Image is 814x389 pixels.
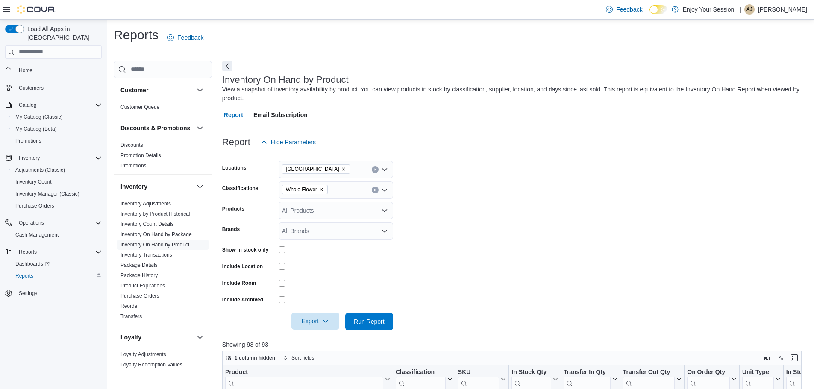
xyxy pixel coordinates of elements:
button: Discounts & Promotions [195,123,205,133]
span: My Catalog (Beta) [15,126,57,132]
a: Customers [15,83,47,93]
h1: Reports [114,26,159,44]
h3: Inventory [120,182,147,191]
button: Operations [15,218,47,228]
button: Customer [195,85,205,95]
span: Reports [19,249,37,255]
span: Inventory Count [12,177,102,187]
div: Transfer In Qty [564,368,611,376]
label: Locations [222,164,247,171]
span: Home [15,65,102,76]
span: Inventory Count [15,178,52,185]
button: Reports [9,270,105,282]
span: Inventory On Hand by Package [120,231,192,238]
span: Inventory Manager (Classic) [12,189,102,199]
button: Keyboard shortcuts [762,353,772,363]
span: Promotions [15,137,41,144]
span: My Catalog (Classic) [15,114,63,120]
a: Inventory On Hand by Product [120,242,189,248]
div: Transfer Out Qty [623,368,675,376]
h3: Inventory On Hand by Product [222,75,349,85]
span: Port Colborne [282,164,350,174]
div: Inventory [114,199,212,325]
div: Product [225,368,383,376]
button: Clear input [372,187,379,193]
span: Reports [12,271,102,281]
span: Inventory [15,153,102,163]
a: Adjustments (Classic) [12,165,68,175]
div: On Order Qty [687,368,730,376]
span: Settings [15,288,102,298]
span: Purchase Orders [12,201,102,211]
button: Inventory [120,182,193,191]
h3: Customer [120,86,148,94]
a: Feedback [602,1,646,18]
button: Remove Whole Flower from selection in this group [319,187,324,192]
button: Inventory [15,153,43,163]
div: Unit Type [742,368,774,376]
span: 1 column hidden [235,354,275,361]
a: Settings [15,288,41,298]
div: Loyalty [114,349,212,373]
span: Inventory On Hand by Product [120,241,189,248]
span: Promotions [120,162,147,169]
div: Classification [396,368,446,376]
a: Discounts [120,142,143,148]
div: SKU [458,368,500,376]
h3: Loyalty [120,333,141,342]
button: Reports [15,247,40,257]
button: 1 column hidden [223,353,279,363]
button: Display options [776,353,786,363]
span: Loyalty Redemption Values [120,361,182,368]
button: Catalog [15,100,40,110]
span: Run Report [354,317,385,326]
a: Customer Queue [120,104,159,110]
button: Reports [2,246,105,258]
img: Cova [17,5,56,14]
span: Home [19,67,32,74]
span: Catalog [19,102,36,108]
a: Inventory Manager (Classic) [12,189,83,199]
span: Customers [19,85,44,91]
button: Settings [2,287,105,299]
a: Product Expirations [120,283,165,289]
span: Adjustments (Classic) [12,165,102,175]
div: In Stock Qty [511,368,551,376]
a: Home [15,65,36,76]
a: Inventory by Product Historical [120,211,190,217]
a: Feedback [164,29,207,46]
button: Promotions [9,135,105,147]
span: Discounts [120,142,143,149]
button: Customers [2,82,105,94]
button: Open list of options [381,207,388,214]
button: My Catalog (Beta) [9,123,105,135]
button: Loyalty [195,332,205,342]
span: Inventory [19,155,40,161]
button: Run Report [345,313,393,330]
span: Transfers [120,313,142,320]
a: My Catalog (Beta) [12,124,60,134]
a: Dashboards [9,258,105,270]
span: Inventory Transactions [120,252,172,258]
a: Reports [12,271,37,281]
button: Hide Parameters [257,134,319,151]
p: Showing 93 of 93 [222,340,808,349]
button: Open list of options [381,166,388,173]
label: Include Room [222,280,256,287]
label: Products [222,205,244,212]
a: Inventory Count Details [120,221,174,227]
button: Customer [120,86,193,94]
a: Loyalty Adjustments [120,351,166,357]
span: Whole Flower [286,185,317,194]
span: Inventory Manager (Classic) [15,190,79,197]
input: Dark Mode [649,5,667,14]
div: Discounts & Promotions [114,140,212,174]
a: Inventory Count [12,177,55,187]
p: | [739,4,741,15]
span: Operations [15,218,102,228]
span: Cash Management [15,231,59,238]
p: Enjoy Your Session! [683,4,736,15]
span: Customer Queue [120,104,159,111]
button: Export [291,313,339,330]
button: Remove Port Colborne from selection in this group [341,167,346,172]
